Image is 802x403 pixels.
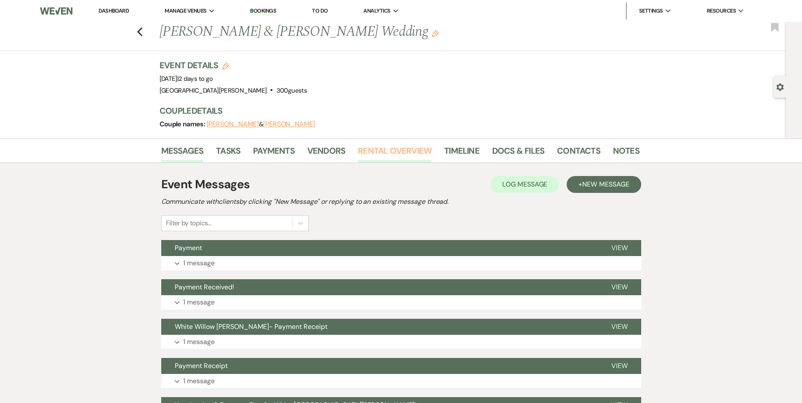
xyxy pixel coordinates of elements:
h2: Communicate with clients by clicking "New Message" or replying to an existing message thread. [161,197,641,207]
p: 1 message [183,258,215,269]
span: Settings [639,7,663,15]
a: Timeline [444,144,480,163]
span: [GEOGRAPHIC_DATA][PERSON_NAME] [160,86,267,95]
span: Payment Receipt [175,361,228,370]
a: Tasks [216,144,240,163]
span: New Message [582,180,629,189]
button: View [598,358,641,374]
span: Manage Venues [165,7,206,15]
span: 2 days to go [179,75,213,83]
button: [PERSON_NAME] [207,121,259,128]
button: 1 message [161,335,641,349]
a: Contacts [557,144,600,163]
button: [PERSON_NAME] [263,121,315,128]
div: Filter by topics... [166,218,211,228]
span: View [611,283,628,291]
button: View [598,240,641,256]
a: Vendors [307,144,345,163]
a: Rental Overview [358,144,432,163]
button: Payment Received! [161,279,598,295]
p: 1 message [183,376,215,387]
button: Payment [161,240,598,256]
span: Payment [175,243,202,252]
span: Couple names: [160,120,207,128]
span: View [611,361,628,370]
button: Payment Receipt [161,358,598,374]
span: Log Message [502,180,547,189]
button: Open lead details [776,83,784,91]
a: Bookings [250,7,276,15]
h1: [PERSON_NAME] & [PERSON_NAME] Wedding [160,22,537,42]
span: Payment Received! [175,283,234,291]
span: 300 guests [277,86,307,95]
span: & [207,120,315,128]
h3: Event Details [160,59,307,71]
a: To Do [312,7,328,14]
p: 1 message [183,336,215,347]
button: View [598,319,641,335]
button: View [598,279,641,295]
img: Weven Logo [40,2,72,20]
button: 1 message [161,295,641,310]
button: Edit [432,29,439,37]
h3: Couple Details [160,105,631,117]
span: View [611,243,628,252]
p: 1 message [183,297,215,308]
a: Docs & Files [492,144,544,163]
span: | [177,75,213,83]
button: Log Message [490,176,559,193]
a: Payments [253,144,295,163]
span: [DATE] [160,75,213,83]
a: Messages [161,144,204,163]
a: Dashboard [99,7,129,14]
h1: Event Messages [161,176,250,193]
a: Notes [613,144,639,163]
button: White Willow [PERSON_NAME]- Payment Receipt [161,319,598,335]
span: White Willow [PERSON_NAME]- Payment Receipt [175,322,328,331]
span: Resources [707,7,736,15]
span: View [611,322,628,331]
button: 1 message [161,256,641,270]
span: Analytics [363,7,390,15]
button: 1 message [161,374,641,388]
button: +New Message [567,176,641,193]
